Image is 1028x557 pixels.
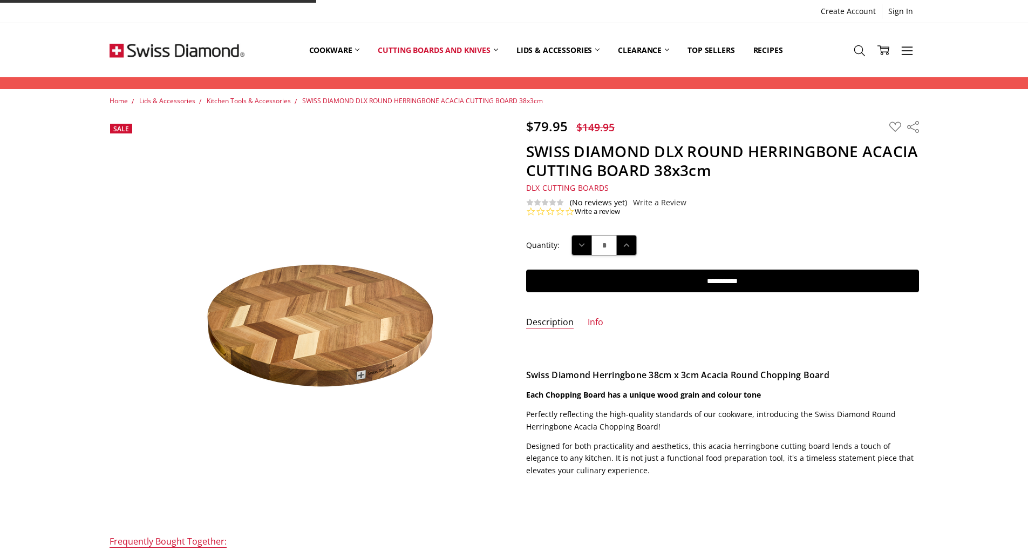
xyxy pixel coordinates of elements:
[110,184,502,446] img: SWISS DIAMOND DLX ROUND HERRINGBONE ACACIA CUTTING BOARD 38x3cm
[507,26,609,74] a: Lids & Accessories
[576,120,615,135] span: $149.95
[815,4,882,19] a: Create Account
[526,369,829,381] span: Swiss Diamond Herringbone 38cm x 3cm Acacia Round Chopping Board
[113,124,129,133] span: Sale
[526,317,574,329] a: Description
[369,26,507,74] a: Cutting boards and knives
[207,96,291,105] a: Kitchen Tools & Accessories
[526,441,914,475] span: Designed for both practicality and aesthetics, this acacia herringbone cutting board lends a touc...
[139,96,195,105] a: Lids & Accessories
[526,183,609,193] span: DLX Cutting Boards
[882,4,919,19] a: Sign In
[110,536,227,548] div: Frequently Bought Together:
[526,117,568,135] span: $79.95
[570,198,627,207] span: (No reviews yet)
[609,26,678,74] a: Clearance
[110,96,128,105] a: Home
[110,23,244,77] img: Free Shipping On Every Order
[526,239,560,251] label: Quantity:
[526,142,919,180] h1: SWISS DIAMOND DLX ROUND HERRINGBONE ACACIA CUTTING BOARD 38x3cm
[526,390,761,400] strong: Each Chopping Board has a unique wood grain and colour tone
[678,26,744,74] a: Top Sellers
[575,207,620,217] a: Write a review
[300,26,369,74] a: Cookware
[588,317,603,329] a: Info
[633,198,686,207] a: Write a Review
[526,409,896,431] span: Perfectly reflecting the high-quality standards of our cookware, introducing the Swiss Diamond Ro...
[302,96,543,105] a: SWISS DIAMOND DLX ROUND HERRINGBONE ACACIA CUTTING BOARD 38x3cm
[744,26,792,74] a: Recipes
